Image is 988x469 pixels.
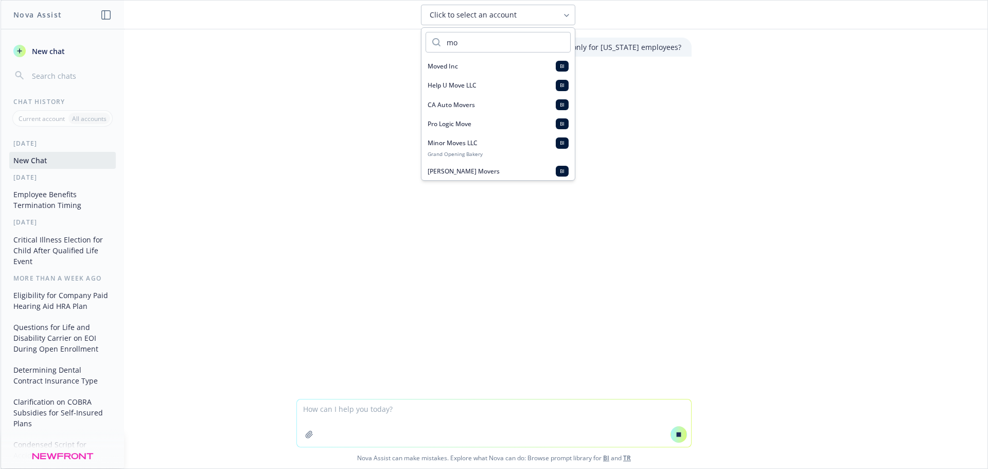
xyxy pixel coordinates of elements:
[9,319,116,357] button: Questions for Life and Disability Carrier on EOI During Open Enrollment
[9,152,116,169] button: New Chat
[5,447,983,468] span: Nova Assist can make mistakes. Explore what Nova can do: Browse prompt library for and
[556,118,569,129] div: BI
[556,137,569,148] div: BI
[1,218,124,227] div: [DATE]
[556,166,569,177] div: BI
[9,231,116,270] button: Critical Illness Election for Child After Qualified Life Event
[9,436,116,464] button: Condensed Script for Accident Plan Benefit
[428,138,478,147] span: Minor Moves LLC
[19,114,65,123] p: Current account
[527,42,681,53] p: IS CalCOBRA only for [US_STATE] employees?
[1,139,124,148] div: [DATE]
[421,162,575,181] button: [PERSON_NAME] MoversBI
[9,287,116,315] button: Eligibility for Company Paid Hearing Aid HRA Plan
[428,100,475,109] span: CA Auto Movers
[72,114,107,123] p: All accounts
[9,393,116,432] button: Clarification on COBRA Subsidies for Self-Insured Plans
[603,454,609,462] a: BI
[1,173,124,182] div: [DATE]
[428,151,569,158] div: Grand Opening Bakery
[556,80,569,91] div: BI
[556,99,569,110] div: BI
[623,454,631,462] a: TR
[30,46,65,57] span: New chat
[556,61,569,72] div: BI
[428,81,477,90] span: Help U Move LLC
[1,97,124,106] div: Chat History
[1,274,124,283] div: More than a week ago
[421,76,575,95] button: Help U Move LLCBI
[421,57,575,76] button: Moved IncBI
[428,62,458,71] span: Moved Inc
[430,10,517,20] span: Click to select an account
[421,133,575,162] button: Minor Moves LLCBIGrand Opening Bakery
[9,361,116,389] button: Determining Dental Contract Insurance Type
[440,32,570,52] input: Search for account to chat with...
[428,167,500,176] span: [PERSON_NAME] Movers
[421,114,575,133] button: Pro Logic MoveBI
[421,95,575,114] button: CA Auto MoversBI
[432,38,440,46] svg: Search
[9,186,116,214] button: Employee Benefits Termination Timing
[428,119,471,128] span: Pro Logic Move
[9,42,116,60] button: New chat
[421,5,575,25] button: Click to select an account
[13,9,62,20] h1: Nova Assist
[30,68,112,83] input: Search chats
